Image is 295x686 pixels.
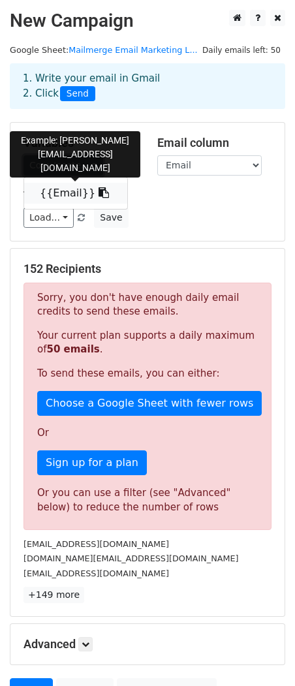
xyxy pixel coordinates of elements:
p: Or [37,426,258,440]
p: Your current plan supports a daily maximum of . [37,329,258,356]
h5: 152 Recipients [23,262,272,276]
a: {{Email}} [24,183,127,204]
h5: Advanced [23,637,272,651]
a: +149 more [23,587,84,603]
small: [EMAIL_ADDRESS][DOMAIN_NAME] [23,539,169,549]
p: Sorry, you don't have enough daily email credits to send these emails. [37,291,258,319]
button: Save [94,208,128,228]
a: Choose a Google Sheet with fewer rows [37,391,262,416]
p: To send these emails, you can either: [37,367,258,381]
a: Load... [23,208,74,228]
div: 1. Write your email in Gmail 2. Click [13,71,282,101]
a: Mailmerge Email Marketing L... [69,45,197,55]
div: Or you can use a filter (see "Advanced" below) to reduce the number of rows [37,486,258,515]
span: Daily emails left: 50 [198,43,285,57]
h2: New Campaign [10,10,285,32]
h5: Email column [157,136,272,150]
small: Google Sheet: [10,45,198,55]
div: Example: [PERSON_NAME][EMAIL_ADDRESS][DOMAIN_NAME] [10,131,140,178]
small: [EMAIL_ADDRESS][DOMAIN_NAME] [23,569,169,578]
small: [DOMAIN_NAME][EMAIL_ADDRESS][DOMAIN_NAME] [23,553,238,563]
a: Sign up for a plan [37,450,147,475]
iframe: Chat Widget [230,623,295,686]
span: Send [60,86,95,102]
strong: 50 emails [46,343,99,355]
a: Daily emails left: 50 [198,45,285,55]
